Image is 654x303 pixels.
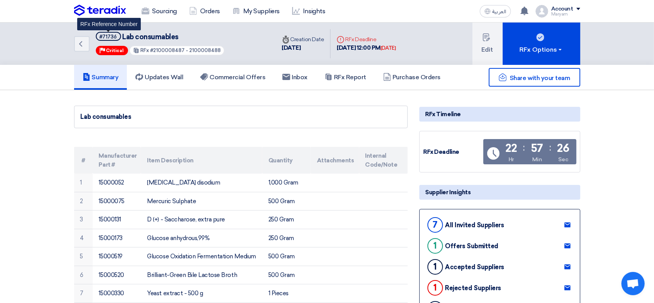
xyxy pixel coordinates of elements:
div: Account [551,6,573,12]
div: Rejected Suppliers [445,284,501,292]
div: Open chat [621,272,645,295]
td: 3 [74,211,93,229]
button: Edit [472,23,503,65]
div: RFx Reference Number [77,18,141,30]
td: 5 [74,247,93,266]
div: RFx Timeline [419,107,580,122]
a: RFx Report [316,65,375,90]
div: Min [532,155,542,164]
span: العربية [492,9,506,14]
td: 15000173 [93,229,141,247]
td: 250 Gram [262,211,311,229]
td: 4 [74,229,93,247]
td: 500 Gram [262,247,311,266]
a: Orders [183,3,226,20]
div: : [549,141,551,155]
td: 1,000 Gram [262,174,311,192]
div: Supplier Insights [419,185,580,200]
td: 15000520 [93,266,141,284]
td: 500 Gram [262,192,311,211]
h5: Lab consumables [96,32,225,42]
th: Quantity [262,147,311,174]
td: 1 [74,174,93,192]
div: 26 [557,143,569,154]
td: 15000131 [93,211,141,229]
a: My Suppliers [226,3,286,20]
div: RFx Options [519,45,563,54]
div: Creation Date [282,35,324,44]
h5: Inbox [282,73,308,81]
td: Yeast extract - 500 g [141,284,262,303]
td: 2 [74,192,93,211]
div: [DATE] [282,44,324,52]
div: RFx Deadline [424,148,482,157]
td: Brilliant-Green Bile Lactose Broth [141,266,262,284]
div: 57 [531,143,543,154]
h5: Commercial Offers [200,73,265,81]
td: 7 [74,284,93,303]
span: #2100008487 - 2100008488 [150,47,221,53]
td: 250 Gram [262,229,311,247]
div: 1 [427,259,443,275]
td: 6 [74,266,93,284]
a: Insights [286,3,331,20]
span: RFx [140,47,149,53]
td: Glucose anhydrous,99% [141,229,262,247]
td: 15000075 [93,192,141,211]
span: Share with your team [510,74,570,82]
button: العربية [480,5,511,17]
div: [DATE] [381,44,396,52]
div: All Invited Suppliers [445,221,504,229]
th: Attachments [311,147,359,174]
td: 15000330 [93,284,141,303]
td: [MEDICAL_DATA] disodium [141,174,262,192]
img: profile_test.png [536,5,548,17]
div: : [523,141,525,155]
a: Updates Wall [127,65,192,90]
div: Sec [559,155,568,164]
td: 500 Gram [262,266,311,284]
th: Manufacturer Part # [93,147,141,174]
a: Inbox [274,65,316,90]
th: # [74,147,93,174]
button: RFx Options [503,23,580,65]
div: Accepted Suppliers [445,263,504,271]
div: Offers Submitted [445,242,498,250]
th: Internal Code/Note [359,147,408,174]
td: Glucose Oxidation Fermentation Medium [141,247,262,266]
div: 1 [427,238,443,254]
td: D (+) - Saccharose, extra pure [141,211,262,229]
div: [DATE] 12:00 PM [337,44,396,52]
img: Teradix logo [74,5,126,16]
td: 15000519 [93,247,141,266]
a: Summary [74,65,127,90]
div: Lab consumables [81,112,401,122]
td: Mercuric Sulphate [141,192,262,211]
div: Maryam [551,12,580,16]
div: 22 [505,143,517,154]
span: Lab consumables [122,33,178,41]
h5: RFx Report [325,73,366,81]
h5: Updates Wall [135,73,183,81]
div: RFx Deadline [337,35,396,44]
span: Critical [106,48,124,53]
th: Item Description [141,147,262,174]
td: 15000052 [93,174,141,192]
td: 1 Pieces [262,284,311,303]
div: Hr [509,155,514,164]
div: 1 [427,280,443,296]
div: 7 [427,217,443,233]
a: Sourcing [135,3,183,20]
h5: Purchase Orders [383,73,441,81]
h5: Summary [83,73,119,81]
a: Purchase Orders [375,65,449,90]
a: Commercial Offers [192,65,274,90]
div: #71736 [100,34,117,39]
